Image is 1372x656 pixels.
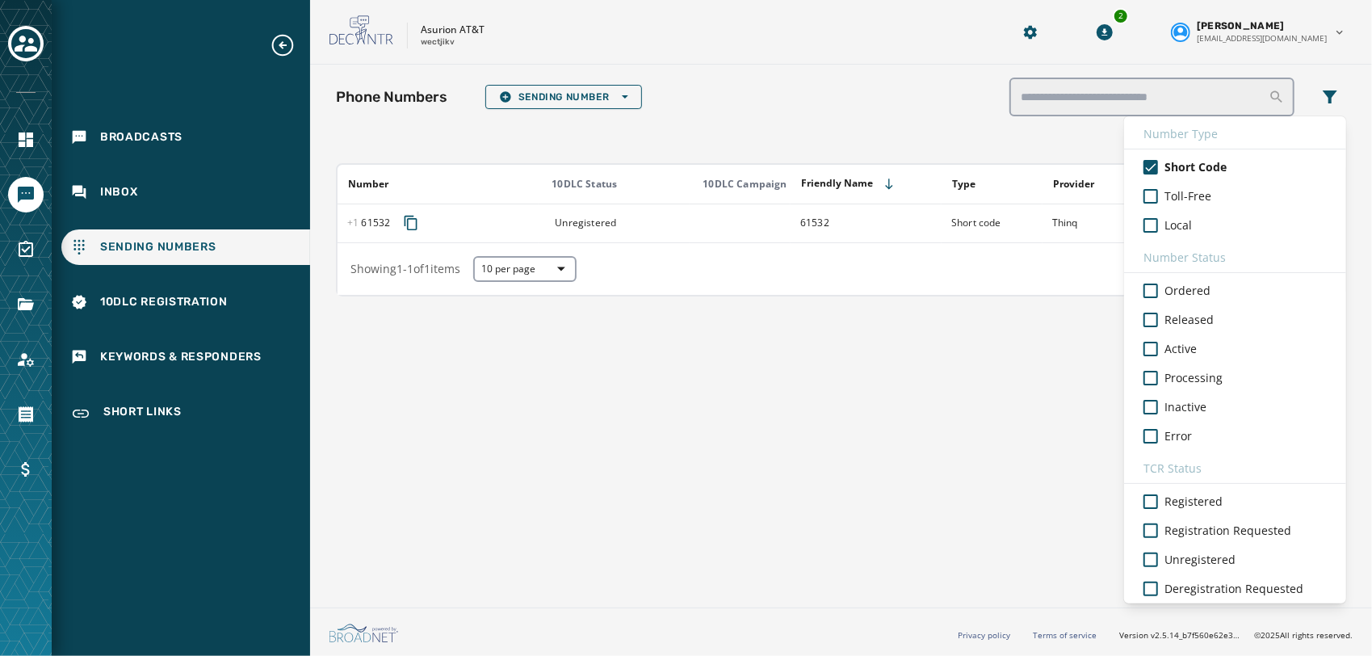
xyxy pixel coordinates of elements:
[703,178,790,191] div: 10DLC Campaign
[1124,116,1346,603] div: Filters menu
[1164,552,1236,568] span: Unregistered
[1164,494,1223,510] span: Registered
[1124,123,1346,145] span: Number Type
[1124,246,1346,269] span: Number Status
[350,261,460,276] span: Showing 1 - 1 of 1 items
[1164,312,1214,328] span: Released
[347,217,390,229] span: 61532
[396,208,426,238] button: Copy phone number to clipboard
[1164,428,1192,444] span: Error
[555,217,616,229] span: Unregistered
[342,171,395,197] button: Sort by [object Object]
[1164,188,1211,204] span: Toll-Free
[795,170,902,197] button: Sort by [object Object]
[347,216,362,229] span: +1
[942,204,1043,242] td: Short code
[1164,399,1206,415] span: Inactive
[1124,457,1346,480] span: TCR Status
[791,204,942,242] td: 61532
[1164,370,1223,386] span: Processing
[552,178,689,191] div: 10DLC Status
[1314,81,1346,113] button: Filters menu
[1164,283,1210,299] span: Ordered
[946,171,982,197] button: Sort by [object Object]
[1164,159,1227,175] span: Short Code
[473,256,577,282] button: 10 per page
[1164,523,1291,539] span: Registration Requested
[481,263,569,275] span: 10 per page
[1047,171,1101,197] button: Sort by [object Object]
[1164,217,1192,233] span: Local
[1164,341,1197,357] span: Active
[1164,581,1303,597] span: Deregistration Requested
[1043,204,1143,242] td: Thinq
